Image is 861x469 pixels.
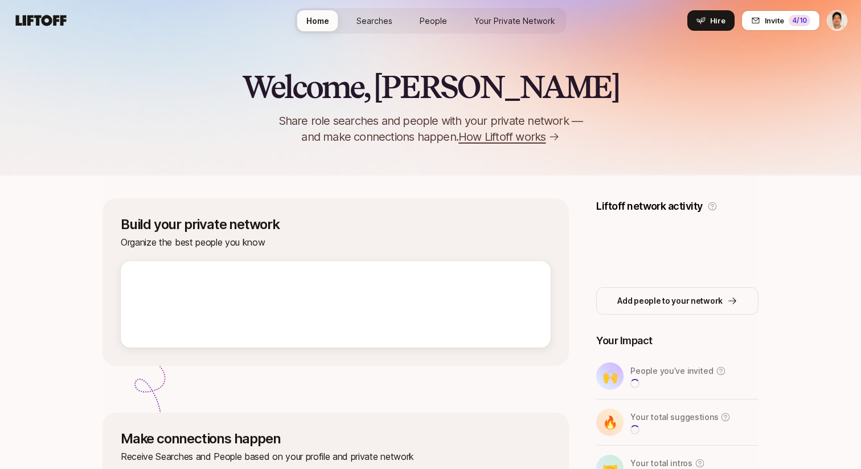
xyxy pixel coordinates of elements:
[617,294,723,308] p: Add people to your network
[827,10,847,31] button: Jeremy Chen
[596,362,624,390] div: 🙌
[297,10,338,31] a: Home
[458,129,546,145] span: How Liftoff works
[596,287,758,315] button: Add people to your network
[789,15,810,26] div: 4 /10
[306,16,329,26] span: Home
[465,10,564,31] a: Your Private Network
[420,16,447,26] span: People
[356,16,392,26] span: Searches
[242,70,620,104] h2: Welcome, [PERSON_NAME]
[121,449,551,464] p: Receive Searches and People based on your profile and private network
[596,409,624,436] div: 🔥
[121,235,551,250] p: Organize the best people you know
[347,10,401,31] a: Searches
[827,11,847,30] img: Jeremy Chen
[121,431,551,447] p: Make connections happen
[741,10,820,31] button: Invite4/10
[765,15,784,26] span: Invite
[630,410,718,424] p: Your total suggestions
[411,10,456,31] a: People
[596,198,702,214] p: Liftoff network activity
[596,333,758,349] p: Your Impact
[260,113,601,145] p: Share role searches and people with your private network — and make connections happen.
[458,129,559,145] a: How Liftoff works
[474,16,555,26] span: Your Private Network
[687,10,735,31] button: Hire
[630,364,713,378] p: People you’ve invited
[710,15,725,26] span: Hire
[121,217,551,233] p: Build your private network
